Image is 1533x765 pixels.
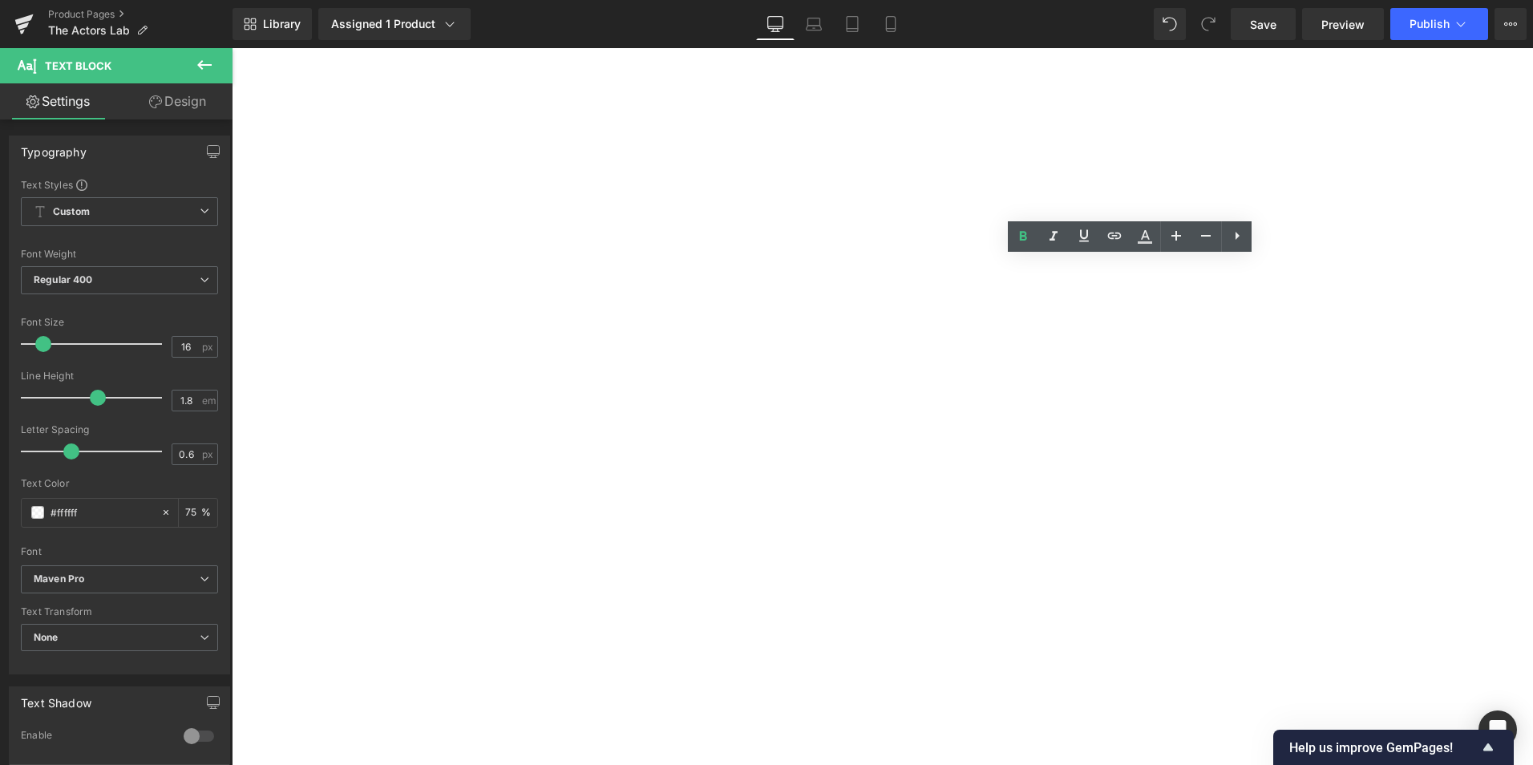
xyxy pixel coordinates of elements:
[48,24,130,37] span: The Actors Lab
[21,249,218,260] div: Font Weight
[45,59,111,72] span: Text Block
[21,606,218,617] div: Text Transform
[34,573,84,586] i: Maven Pro
[1250,16,1276,33] span: Save
[202,395,216,406] span: em
[202,342,216,352] span: px
[795,8,833,40] a: Laptop
[233,8,312,40] a: New Library
[833,8,872,40] a: Tablet
[21,687,91,710] div: Text Shadow
[202,449,216,459] span: px
[21,478,218,489] div: Text Color
[21,424,218,435] div: Letter Spacing
[1289,738,1498,757] button: Show survey - Help us improve GemPages!
[53,205,90,219] b: Custom
[1154,8,1186,40] button: Undo
[21,546,218,557] div: Font
[21,729,168,746] div: Enable
[1321,16,1365,33] span: Preview
[872,8,910,40] a: Mobile
[1495,8,1527,40] button: More
[263,17,301,31] span: Library
[1410,18,1450,30] span: Publish
[21,136,87,159] div: Typography
[1390,8,1488,40] button: Publish
[51,504,153,521] input: Color
[179,499,217,527] div: %
[21,317,218,328] div: Font Size
[119,83,236,119] a: Design
[21,370,218,382] div: Line Height
[1289,740,1478,755] span: Help us improve GemPages!
[48,8,233,21] a: Product Pages
[331,16,458,32] div: Assigned 1 Product
[21,178,218,191] div: Text Styles
[34,273,93,285] b: Regular 400
[34,631,59,643] b: None
[1478,710,1517,749] div: Open Intercom Messenger
[756,8,795,40] a: Desktop
[1302,8,1384,40] a: Preview
[1192,8,1224,40] button: Redo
